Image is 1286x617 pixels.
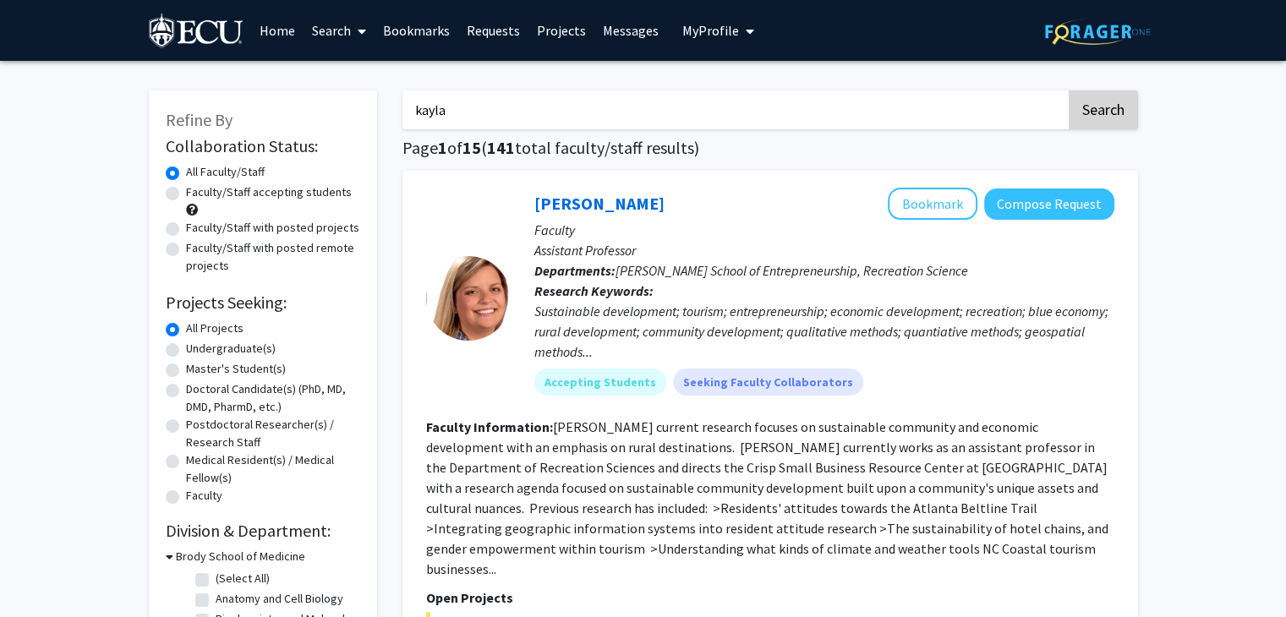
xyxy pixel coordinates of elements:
[186,163,265,181] label: All Faculty/Staff
[984,188,1114,220] button: Compose Request to Emily Yeager
[186,380,360,416] label: Doctoral Candidate(s) (PhD, MD, DMD, PharmD, etc.)
[682,22,739,39] span: My Profile
[438,137,447,158] span: 1
[1069,90,1138,129] button: Search
[186,487,222,505] label: Faculty
[426,587,1114,608] p: Open Projects
[487,137,515,158] span: 141
[402,90,1066,129] input: Search Keywords
[186,239,360,275] label: Faculty/Staff with posted remote projects
[166,136,360,156] h2: Collaboration Status:
[616,262,968,279] span: [PERSON_NAME] School of Entrepreneurship, Recreation Science
[149,14,245,52] img: East Carolina University Logo
[458,1,528,60] a: Requests
[216,570,270,587] label: (Select All)
[166,521,360,541] h2: Division & Department:
[186,183,352,201] label: Faculty/Staff accepting students
[375,1,458,60] a: Bookmarks
[186,219,359,237] label: Faculty/Staff with posted projects
[426,418,553,435] b: Faculty Information:
[534,369,666,396] mat-chip: Accepting Students
[534,220,1114,240] p: Faculty
[534,262,616,279] b: Departments:
[216,590,343,608] label: Anatomy and Cell Biology
[186,340,276,358] label: Undergraduate(s)
[186,416,360,451] label: Postdoctoral Researcher(s) / Research Staff
[186,360,286,378] label: Master's Student(s)
[251,1,304,60] a: Home
[534,282,654,299] b: Research Keywords:
[166,109,233,130] span: Refine By
[166,292,360,313] h2: Projects Seeking:
[402,138,1138,158] h1: Page of ( total faculty/staff results)
[673,369,863,396] mat-chip: Seeking Faculty Collaborators
[594,1,667,60] a: Messages
[1045,19,1151,45] img: ForagerOne Logo
[888,188,977,220] button: Add Emily Yeager to Bookmarks
[176,548,305,565] h3: Brody School of Medicine
[304,1,375,60] a: Search
[534,301,1114,362] div: Sustainable development; tourism; entrepreneurship; economic development; recreation; blue econom...
[534,240,1114,260] p: Assistant Professor
[528,1,594,60] a: Projects
[426,418,1108,577] fg-read-more: [PERSON_NAME] current research focuses on sustainable community and economic development with an ...
[186,451,360,487] label: Medical Resident(s) / Medical Fellow(s)
[13,541,72,604] iframe: Chat
[462,137,481,158] span: 15
[186,319,244,337] label: All Projects
[534,193,665,214] a: [PERSON_NAME]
